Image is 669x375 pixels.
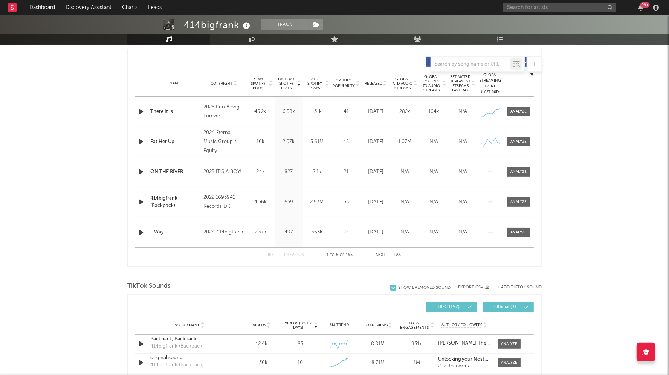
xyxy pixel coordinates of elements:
div: 414bigfrank [184,19,252,31]
div: N/A [421,229,446,236]
span: Total Engagements [399,321,430,330]
div: 8.71M [360,359,396,367]
span: Total Views [364,323,388,328]
button: Next [376,253,386,257]
div: 292k followers [438,364,490,369]
input: Search for artists [503,3,616,12]
span: Global Rolling 7D Audio Streams [421,75,442,93]
span: UGC ( 152 ) [431,305,466,309]
div: 21 [333,168,359,176]
div: Show 1 Removed Sound [398,285,451,290]
div: N/A [392,198,417,206]
span: Released [365,81,382,86]
button: Export CSV [458,285,489,290]
span: of [340,253,345,257]
div: 363k [305,229,329,236]
div: N/A [392,168,417,176]
div: 414bigfrank (Backpack) [150,361,204,369]
div: Global Streaming Trend (Last 60D) [479,72,502,95]
div: [DATE] [363,229,388,236]
div: 659 [276,198,301,206]
strong: Unlocking your Nostalgia☀️🐬 [438,357,507,362]
div: [DATE] [363,138,388,146]
div: 4.36k [248,198,273,206]
div: [DATE] [363,198,388,206]
button: + Add TikTok Sound [489,285,542,290]
div: [DATE] [363,168,388,176]
button: Previous [284,253,304,257]
div: 2.37k [248,229,273,236]
a: 414bigfrank (Backpack) [150,195,200,209]
div: 6M Trend [322,322,357,328]
a: [PERSON_NAME] The Explorer [438,341,490,346]
div: 2024 Eternal Music Group / Equity Distribution [203,128,244,155]
button: UGC(152) [426,302,477,312]
div: Name [150,81,200,86]
div: 99 + [640,2,650,8]
span: Spotify Popularity [333,78,355,89]
div: 5.61M [305,138,329,146]
div: N/A [421,198,446,206]
div: 8.81M [360,340,396,348]
span: 7 Day Spotify Plays [248,77,268,90]
div: 2025 Run Along Forever [203,103,244,121]
div: 2.07k [276,138,301,146]
div: 45 [333,138,359,146]
button: Official(3) [483,302,534,312]
div: N/A [450,198,475,206]
span: Estimated % Playlist Streams Last Day [450,75,471,93]
div: N/A [421,168,446,176]
div: 104k [421,108,446,116]
a: There It Is [150,108,200,116]
a: ON THE RIVER [150,168,200,176]
span: Official ( 3 ) [488,305,522,309]
div: 931k [399,340,434,348]
button: + Add TikTok Sound [497,285,542,290]
strong: [PERSON_NAME] The Explorer [438,341,507,346]
a: E Way [150,229,200,236]
div: 2.1k [248,168,273,176]
div: 12.4k [244,340,279,348]
div: 0 [333,229,359,236]
div: 131k [305,108,329,116]
div: 6.58k [276,108,301,116]
button: Last [394,253,403,257]
a: original sound [150,354,229,362]
span: ATD Spotify Plays [305,77,325,90]
span: Sound Name [175,323,200,328]
div: 16k [248,138,273,146]
a: Backpack, Backpack! [150,335,229,343]
div: 2.1k [305,168,329,176]
div: 35 [333,198,359,206]
div: 45.2k [248,108,273,116]
a: Unlocking your Nostalgia☀️🐬 [438,357,490,362]
div: 1.36k [244,359,279,367]
span: TikTok Sounds [127,282,171,291]
button: Track [261,19,309,30]
div: [DATE] [363,108,388,116]
div: 2.93M [305,198,329,206]
div: N/A [450,138,475,146]
div: 282k [392,108,417,116]
a: Eat Her Up [150,138,200,146]
div: 2025 IT'S A BOY! [203,168,244,177]
div: 414bigfrank (Backpack) [150,343,204,350]
div: 497 [276,229,301,236]
span: Author / Followers [441,323,482,328]
input: Search by song name or URL [431,61,510,67]
div: 1.07M [392,138,417,146]
span: Last Day Spotify Plays [276,77,296,90]
span: Copyright [211,81,232,86]
div: 1 5 165 [319,251,360,260]
div: N/A [450,168,475,176]
div: 85 [298,340,303,348]
div: 2022 1693942 Records DK [203,193,244,211]
div: 10 [298,359,303,367]
span: Global ATD Audio Streams [392,77,413,90]
div: 2024 414bigfrank [203,228,244,237]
